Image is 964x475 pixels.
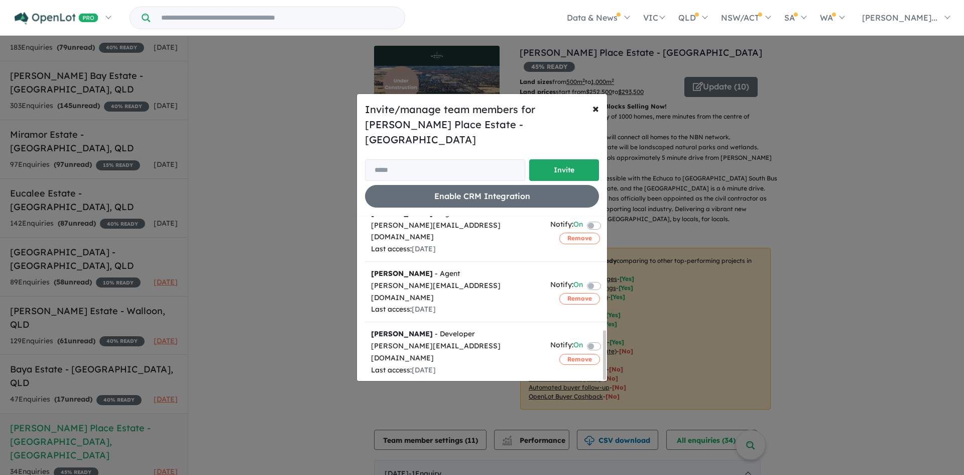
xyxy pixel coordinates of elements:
[365,102,599,147] h5: Invite/manage team members for [PERSON_NAME] Place Estate - [GEOGRAPHIC_DATA]
[529,159,599,181] button: Invite
[550,339,583,353] div: Notify:
[559,233,600,244] button: Remove
[365,185,599,208] button: Enable CRM Integration
[371,328,538,340] div: - Developer
[412,365,436,374] span: [DATE]
[371,243,538,255] div: Last access:
[371,209,433,218] strong: [PERSON_NAME]
[371,220,538,244] div: [PERSON_NAME][EMAIL_ADDRESS][DOMAIN_NAME]
[412,244,436,253] span: [DATE]
[559,293,600,304] button: Remove
[592,101,599,116] span: ×
[371,269,433,278] strong: [PERSON_NAME]
[371,280,538,304] div: [PERSON_NAME][EMAIL_ADDRESS][DOMAIN_NAME]
[371,268,538,280] div: - Agent
[152,7,403,29] input: Try estate name, suburb, builder or developer
[371,340,538,364] div: [PERSON_NAME][EMAIL_ADDRESS][DOMAIN_NAME]
[862,13,937,23] span: [PERSON_NAME]...
[550,219,583,232] div: Notify:
[15,12,98,25] img: Openlot PRO Logo White
[573,219,583,232] span: On
[371,329,433,338] strong: [PERSON_NAME]
[559,354,600,365] button: Remove
[371,304,538,316] div: Last access:
[550,279,583,293] div: Notify:
[371,364,538,376] div: Last access:
[573,339,583,353] span: On
[412,305,436,314] span: [DATE]
[573,279,583,293] span: On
